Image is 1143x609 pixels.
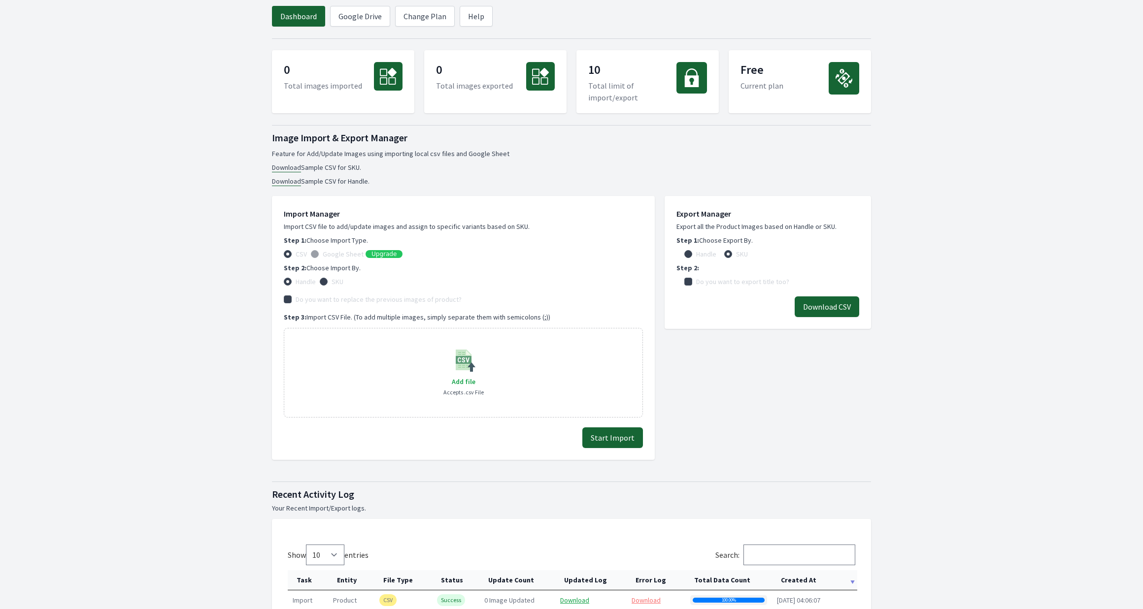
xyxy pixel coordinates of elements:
[736,249,748,259] label: SKU
[296,294,462,304] label: Do you want to replace the previous images of product?
[284,263,306,272] b: Step 2:
[560,596,589,605] a: Download
[284,222,643,231] p: Import CSV file to add/update images and assign to specific variants based on SKU.
[284,312,643,322] p: Import CSV File. (To add multiple images, simply separate them with semicolons (;))
[432,570,479,590] th: Status
[715,550,855,560] label: Search:
[460,6,493,27] a: Help
[484,596,535,605] span: 0 Image Updated
[379,594,397,606] span: CSV
[452,377,475,386] span: Add file
[395,6,455,27] a: Change Plan
[332,277,343,287] label: SKU
[288,550,369,560] label: Show entries
[272,177,301,186] a: Download
[676,208,859,220] h1: Export Manager
[374,570,432,590] th: File Type
[272,176,871,186] li: Sample CSV for Handle.
[676,222,859,231] p: Export all the Product Images based on Handle or SKU.
[284,263,643,273] p: Choose Import By.
[284,208,643,220] h1: Import Manager
[296,249,307,259] label: CSV
[437,594,465,606] span: Success
[284,236,306,245] b: Step 1:
[676,235,859,245] p: Choose Export By.
[288,570,328,590] th: Task
[772,570,857,590] th: Created At: activate to sort column ascending
[284,235,643,245] p: Choose Import Type.
[696,249,716,259] label: Handle
[284,80,362,92] p: Total images imported
[479,570,555,590] th: Update Count
[627,570,685,590] th: Error Log
[328,570,374,590] th: Entity
[296,277,316,287] label: Handle
[588,80,676,103] p: Total limit of import/export
[272,162,871,172] li: Sample CSV for SKU.
[272,149,871,159] p: Feature for Add/Update Images using importing local csv files and Google Sheet
[371,250,397,258] span: Upgrade
[272,503,871,513] p: Your Recent Import/Export logs.
[676,236,699,245] b: Step 1:
[740,62,783,80] p: Free
[272,163,301,172] a: Download
[588,62,676,80] p: 10
[696,277,789,287] label: Do you want to export title too?
[323,249,364,259] label: Google Sheet
[284,62,362,80] p: 0
[272,6,325,27] a: Dashboard
[330,6,390,27] a: Google Drive
[740,80,783,92] p: Current plan
[582,427,643,448] button: Start Import
[795,296,859,317] button: Download CSV
[693,598,765,603] div: 100.00%
[436,80,513,92] p: Total images exported
[443,387,484,397] p: Accepts .csv File
[685,570,772,590] th: Total Data Count
[676,263,699,272] b: Step 2:
[743,545,855,565] input: Search:
[284,313,306,321] b: Step 3:
[436,62,513,80] p: 0
[272,131,871,145] h1: Image Import & Export Manager
[555,570,627,590] th: Updated Log
[632,596,661,605] a: Download
[306,545,344,565] select: Showentries
[272,487,871,501] h1: Recent Activity Log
